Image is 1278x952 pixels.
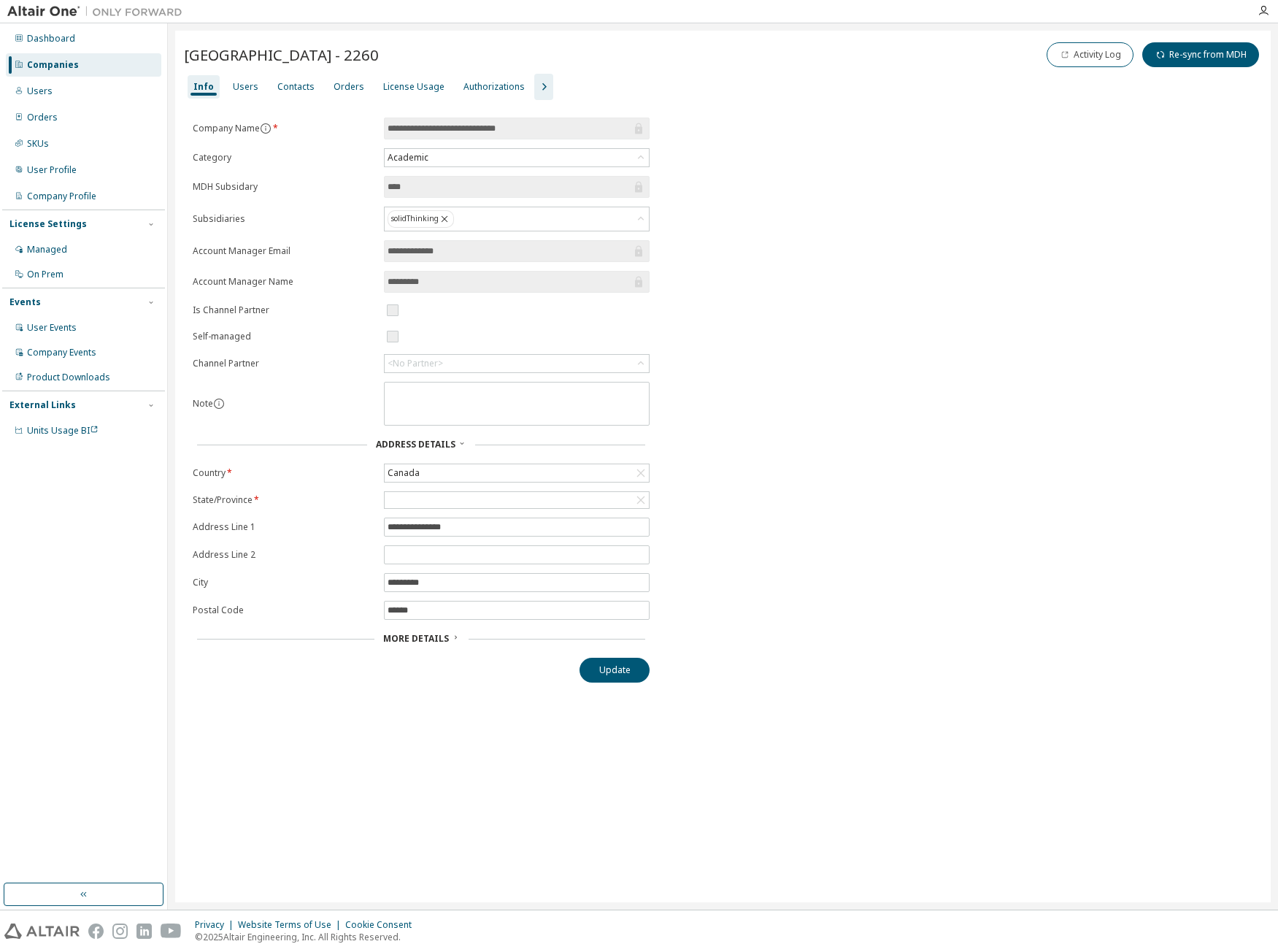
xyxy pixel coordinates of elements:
[27,33,75,45] div: Dashboard
[27,347,96,358] div: Company Events
[27,424,99,437] span: Units Usage BI
[193,604,375,616] label: Postal Code
[238,919,345,931] div: Website Terms of Use
[27,59,79,71] div: Companies
[161,924,182,939] img: youtube.svg
[193,577,375,588] label: City
[193,397,213,410] label: Note
[383,81,444,93] div: License Usage
[385,464,649,482] div: Canada
[193,181,375,193] label: MDH Subsidary
[277,81,315,93] div: Contacts
[383,632,449,645] span: More Details
[112,924,128,939] img: instagram.svg
[376,438,455,450] span: Address Details
[193,213,375,225] label: Subsidiaries
[7,4,190,19] img: Altair One
[27,191,96,202] div: Company Profile
[213,398,225,410] button: information
[27,372,110,383] div: Product Downloads
[385,207,649,231] div: solidThinking
[27,85,53,97] div: Users
[136,924,152,939] img: linkedin.svg
[385,355,649,372] div: <No Partner>
[385,465,422,481] div: Canada
[193,494,375,506] label: State/Province
[463,81,525,93] div: Authorizations
[27,138,49,150] div: SKUs
[193,304,375,316] label: Is Channel Partner
[385,149,649,166] div: Academic
[9,399,76,411] div: External Links
[1047,42,1133,67] button: Activity Log
[88,924,104,939] img: facebook.svg
[195,931,420,943] p: © 2025 Altair Engineering, Inc. All Rights Reserved.
[27,164,77,176] div: User Profile
[193,467,375,479] label: Country
[388,210,454,228] div: solidThinking
[9,296,41,308] div: Events
[27,112,58,123] div: Orders
[345,919,420,931] div: Cookie Consent
[385,150,431,166] div: Academic
[193,245,375,257] label: Account Manager Email
[9,218,87,230] div: License Settings
[388,358,443,369] div: <No Partner>
[193,81,214,93] div: Info
[233,81,258,93] div: Users
[193,331,375,342] label: Self-managed
[1142,42,1259,67] button: Re-sync from MDH
[193,521,375,533] label: Address Line 1
[193,358,375,369] label: Channel Partner
[580,658,650,683] button: Update
[184,45,379,65] span: [GEOGRAPHIC_DATA] - 2260
[334,81,364,93] div: Orders
[27,322,77,334] div: User Events
[193,276,375,288] label: Account Manager Name
[27,269,63,280] div: On Prem
[193,123,375,134] label: Company Name
[4,924,80,939] img: altair_logo.svg
[193,549,375,561] label: Address Line 2
[193,152,375,164] label: Category
[195,919,238,931] div: Privacy
[27,244,67,256] div: Managed
[260,123,272,134] button: information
